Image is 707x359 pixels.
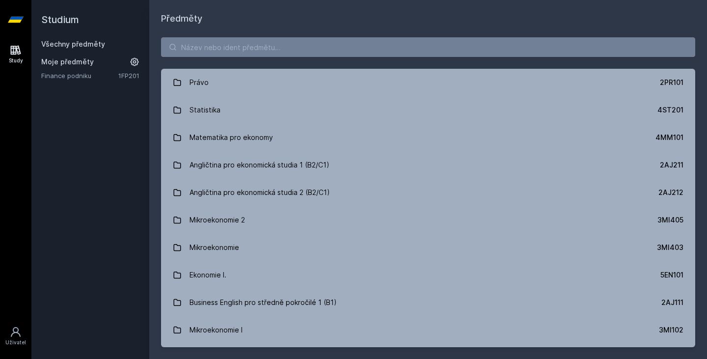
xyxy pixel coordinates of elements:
a: Právo 2PR101 [161,69,695,96]
a: Mikroekonomie 2 3MI405 [161,206,695,234]
div: 2AJ212 [658,188,683,197]
a: Statistika 4ST201 [161,96,695,124]
div: 4MM101 [655,133,683,142]
div: 2PR101 [660,78,683,87]
a: Matematika pro ekonomy 4MM101 [161,124,695,151]
div: 2AJ211 [660,160,683,170]
a: Uživatel [2,321,29,351]
a: Angličtina pro ekonomická studia 2 (B2/C1) 2AJ212 [161,179,695,206]
div: Business English pro středně pokročilé 1 (B1) [190,293,337,312]
a: Business English pro středně pokročilé 1 (B1) 2AJ111 [161,289,695,316]
input: Název nebo ident předmětu… [161,37,695,57]
div: Právo [190,73,209,92]
div: Ekonomie I. [190,265,226,285]
a: 1FP201 [118,72,139,80]
span: Moje předměty [41,57,94,67]
div: Uživatel [5,339,26,346]
a: Mikroekonomie 3MI403 [161,234,695,261]
div: Mikroekonomie 2 [190,210,245,230]
h1: Předměty [161,12,695,26]
div: 3MI405 [657,215,683,225]
a: Finance podniku [41,71,118,81]
a: Study [2,39,29,69]
div: 3MI102 [659,325,683,335]
a: Ekonomie I. 5EN101 [161,261,695,289]
div: Angličtina pro ekonomická studia 2 (B2/C1) [190,183,330,202]
div: Angličtina pro ekonomická studia 1 (B2/C1) [190,155,329,175]
a: Mikroekonomie I 3MI102 [161,316,695,344]
div: Matematika pro ekonomy [190,128,273,147]
a: Všechny předměty [41,40,105,48]
a: Angličtina pro ekonomická studia 1 (B2/C1) 2AJ211 [161,151,695,179]
div: 3MI403 [657,243,683,252]
div: Statistika [190,100,220,120]
div: Mikroekonomie [190,238,239,257]
div: 5EN101 [660,270,683,280]
div: Study [9,57,23,64]
div: Mikroekonomie I [190,320,243,340]
div: 2AJ111 [661,298,683,307]
div: 4ST201 [657,105,683,115]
